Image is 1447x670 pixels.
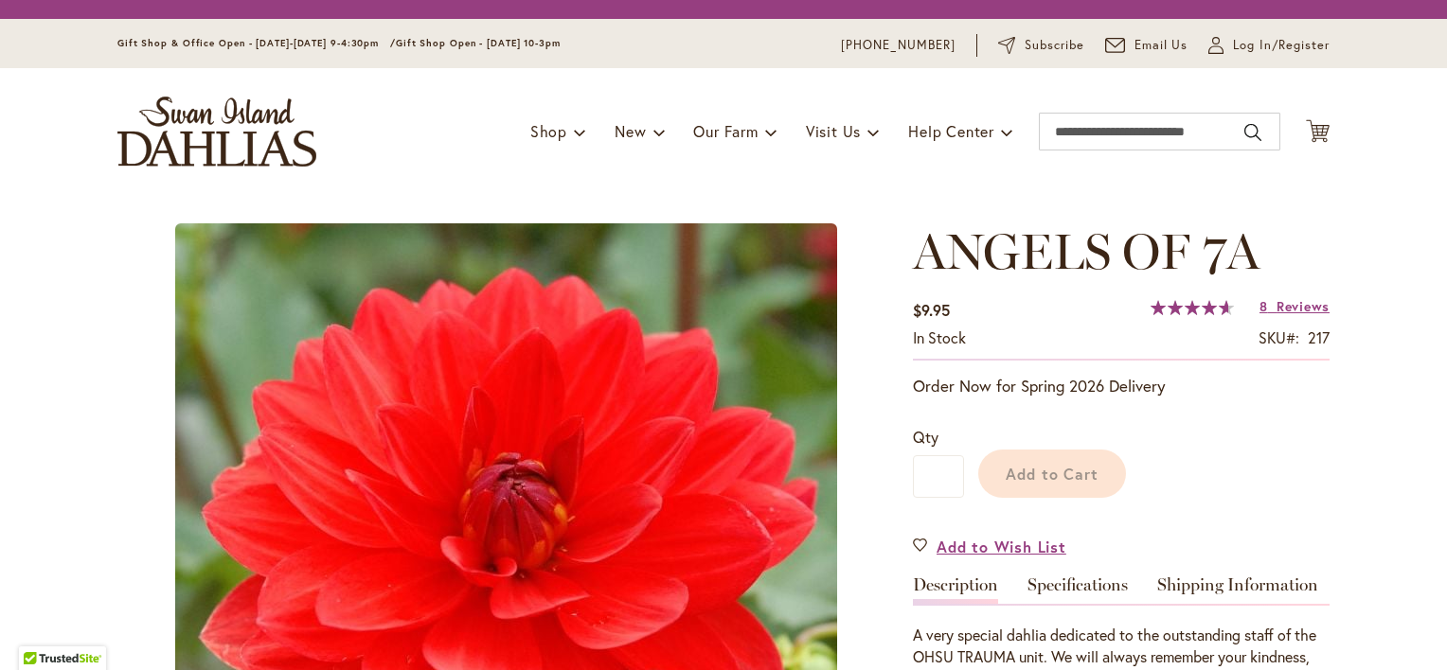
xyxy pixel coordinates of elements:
a: Shipping Information [1157,576,1318,604]
span: Add to Wish List [937,536,1066,557]
a: Log In/Register [1208,36,1330,55]
span: Reviews [1277,297,1330,315]
span: 8 [1259,297,1268,315]
span: New [615,121,646,141]
a: 8 Reviews [1259,297,1330,315]
a: Description [913,576,998,604]
div: 93% [1151,300,1234,315]
span: Gift Shop & Office Open - [DATE]-[DATE] 9-4:30pm / [117,37,396,49]
div: 217 [1308,327,1330,349]
a: Specifications [1027,576,1128,604]
span: Shop [530,121,567,141]
a: Add to Wish List [913,536,1066,557]
a: Subscribe [998,36,1084,55]
span: Qty [913,427,938,447]
span: Log In/Register [1233,36,1330,55]
span: Email Us [1134,36,1188,55]
span: Our Farm [693,121,758,141]
span: Visit Us [806,121,861,141]
a: [PHONE_NUMBER] [841,36,956,55]
div: Availability [913,327,966,349]
a: store logo [117,97,316,167]
span: ANGELS OF 7A [913,221,1259,281]
span: $9.95 [913,300,950,320]
strong: SKU [1259,327,1299,347]
span: Subscribe [1025,36,1084,55]
span: In stock [913,327,966,347]
span: Help Center [908,121,994,141]
p: Order Now for Spring 2026 Delivery [913,375,1330,397]
span: Gift Shop Open - [DATE] 10-3pm [396,37,561,49]
a: Email Us [1105,36,1188,55]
